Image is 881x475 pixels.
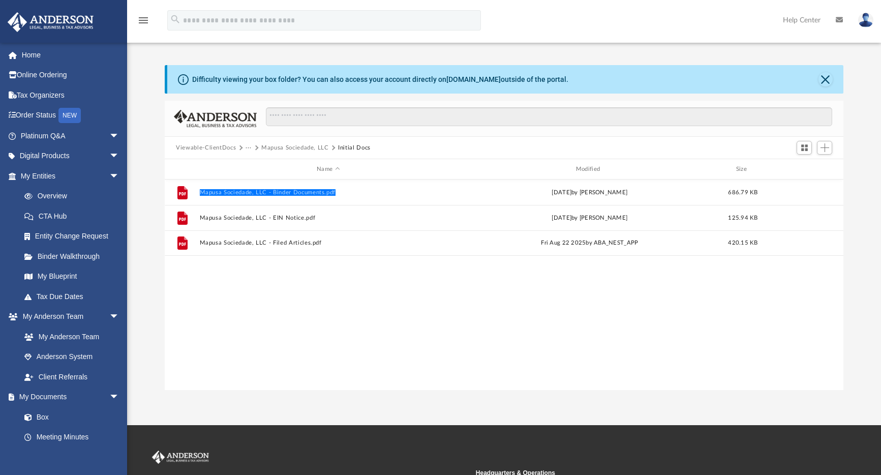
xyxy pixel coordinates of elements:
a: Box [14,407,125,427]
div: [DATE] by [PERSON_NAME] [461,214,718,223]
a: Tax Due Dates [14,286,135,307]
span: arrow_drop_down [109,166,130,187]
a: Meeting Minutes [14,427,130,448]
a: Platinum Q&Aarrow_drop_down [7,126,135,146]
a: Tax Organizers [7,85,135,105]
button: Switch to Grid View [797,141,812,155]
button: Mapusa Sociedade, LLC - Binder Documents.pdf [200,189,457,196]
a: Anderson System [14,347,130,367]
button: Mapusa Sociedade, LLC - EIN Notice.pdf [200,215,457,221]
span: arrow_drop_down [109,307,130,328]
a: menu [137,19,149,26]
div: Name [199,165,457,174]
span: 686.79 KB [728,190,757,195]
div: Modified [461,165,718,174]
i: menu [137,14,149,26]
a: My Anderson Teamarrow_drop_down [7,307,130,327]
span: arrow_drop_down [109,387,130,408]
button: Add [817,141,832,155]
button: Viewable-ClientDocs [176,143,236,153]
div: grid [165,180,843,391]
button: Mapusa Sociedade, LLC - Filed Articles.pdf [200,240,457,246]
span: 125.94 KB [728,215,757,221]
a: Client Referrals [14,367,130,387]
div: id [169,165,195,174]
img: User Pic [858,13,873,27]
div: Difficulty viewing your box folder? You can also access your account directly on outside of the p... [192,74,568,85]
a: My Blueprint [14,266,130,287]
a: My Anderson Team [14,326,125,347]
button: Initial Docs [338,143,371,153]
a: My Documentsarrow_drop_down [7,387,130,407]
a: Entity Change Request [14,226,135,247]
div: Fri Aug 22 2025 by ABA_NEST_APP [461,239,718,248]
i: search [170,14,181,25]
a: Online Ordering [7,65,135,85]
a: Overview [14,186,135,206]
img: Anderson Advisors Platinum Portal [5,12,97,32]
span: arrow_drop_down [109,146,130,167]
div: id [768,165,839,174]
img: Anderson Advisors Platinum Portal [150,451,211,464]
span: 420.15 KB [728,240,757,246]
a: Binder Walkthrough [14,246,135,266]
div: [DATE] by [PERSON_NAME] [461,188,718,197]
div: NEW [58,108,81,123]
a: Order StatusNEW [7,105,135,126]
input: Search files and folders [266,107,832,127]
a: [DOMAIN_NAME] [446,75,501,83]
a: My Entitiesarrow_drop_down [7,166,135,186]
button: ··· [246,143,252,153]
a: Home [7,45,135,65]
div: Size [723,165,764,174]
a: Digital Productsarrow_drop_down [7,146,135,166]
button: Close [818,72,833,86]
span: arrow_drop_down [109,126,130,146]
a: CTA Hub [14,206,135,226]
button: Mapusa Sociedade, LLC [261,143,329,153]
